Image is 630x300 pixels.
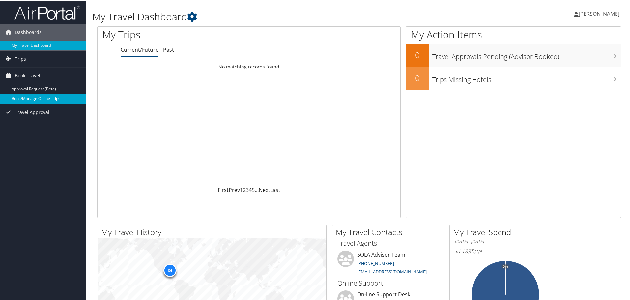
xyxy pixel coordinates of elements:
[249,186,252,193] a: 4
[270,186,280,193] a: Last
[229,186,240,193] a: Prev
[218,186,229,193] a: First
[406,49,429,60] h2: 0
[252,186,255,193] a: 5
[15,50,26,67] span: Trips
[406,43,621,67] a: 0Travel Approvals Pending (Advisor Booked)
[579,10,619,17] span: [PERSON_NAME]
[455,247,556,254] h6: Total
[432,71,621,84] h3: Trips Missing Hotels
[98,60,400,72] td: No matching records found
[406,67,621,90] a: 0Trips Missing Hotels
[453,226,561,237] h2: My Travel Spend
[15,103,49,120] span: Travel Approval
[102,27,269,41] h1: My Trips
[455,238,556,244] h6: [DATE] - [DATE]
[163,263,176,276] div: 34
[163,45,174,53] a: Past
[255,186,259,193] span: …
[246,186,249,193] a: 3
[357,268,427,274] a: [EMAIL_ADDRESS][DOMAIN_NAME]
[334,250,442,277] li: SOLA Advisor Team
[14,4,80,20] img: airportal-logo.png
[432,48,621,61] h3: Travel Approvals Pending (Advisor Booked)
[15,67,40,83] span: Book Travel
[357,260,394,266] a: [PHONE_NUMBER]
[121,45,158,53] a: Current/Future
[455,247,471,254] span: $1,183
[259,186,270,193] a: Next
[406,27,621,41] h1: My Action Items
[337,238,439,247] h3: Travel Agents
[101,226,326,237] h2: My Travel History
[240,186,243,193] a: 1
[15,23,42,40] span: Dashboards
[243,186,246,193] a: 2
[336,226,444,237] h2: My Travel Contacts
[337,278,439,287] h3: Online Support
[92,9,448,23] h1: My Travel Dashboard
[503,264,508,268] tspan: 0%
[406,72,429,83] h2: 0
[574,3,626,23] a: [PERSON_NAME]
